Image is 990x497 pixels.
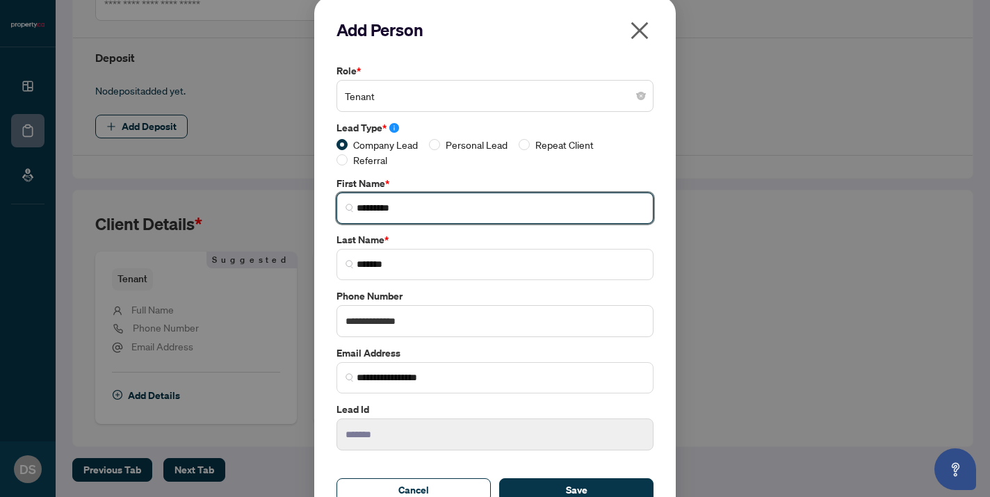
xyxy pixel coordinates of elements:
[348,152,393,168] span: Referral
[346,204,354,212] img: search_icon
[336,232,654,247] label: Last Name
[637,92,645,100] span: close-circle
[336,402,654,417] label: Lead Id
[389,123,399,133] span: info-circle
[346,373,354,382] img: search_icon
[628,19,651,42] span: close
[336,63,654,79] label: Role
[336,345,654,361] label: Email Address
[336,120,654,136] label: Lead Type
[934,448,976,490] button: Open asap
[348,137,423,152] span: Company Lead
[346,260,354,268] img: search_icon
[530,137,599,152] span: Repeat Client
[336,19,654,41] h2: Add Person
[345,83,645,109] span: Tenant
[440,137,513,152] span: Personal Lead
[336,288,654,304] label: Phone Number
[336,176,654,191] label: First Name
